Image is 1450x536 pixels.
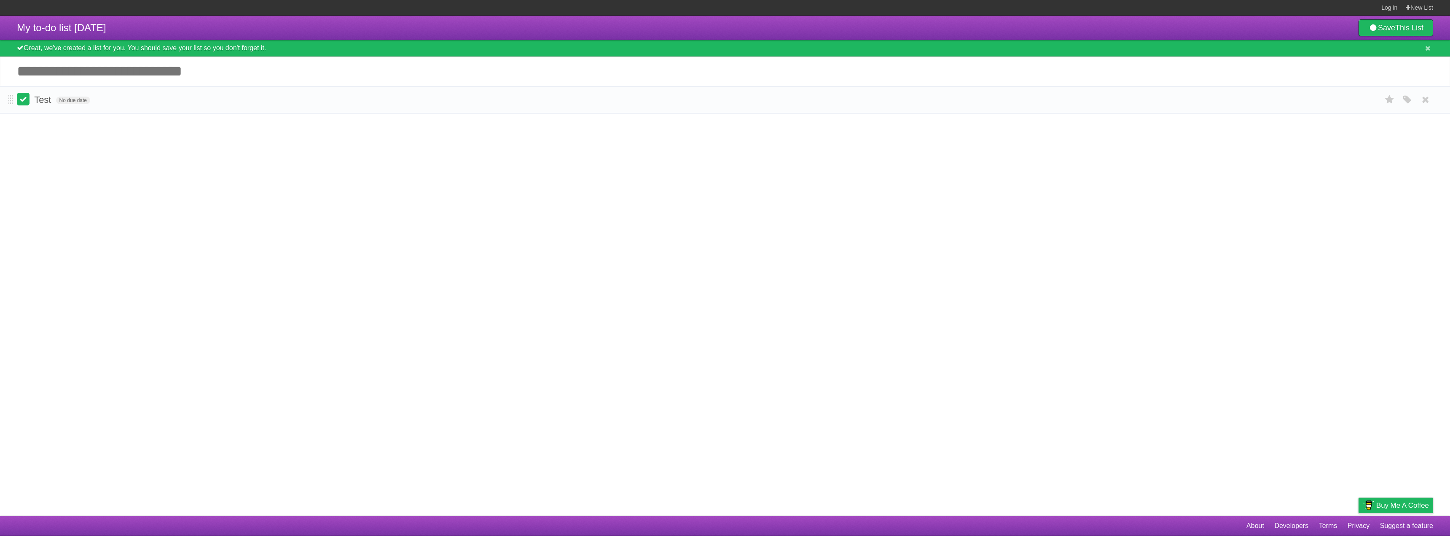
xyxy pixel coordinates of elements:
a: Terms [1319,518,1337,534]
span: Buy me a coffee [1376,498,1429,513]
a: SaveThis List [1359,19,1433,36]
label: Star task [1382,93,1398,107]
img: Buy me a coffee [1363,498,1374,512]
label: Done [17,93,30,105]
a: Developers [1274,518,1308,534]
a: Suggest a feature [1380,518,1433,534]
a: Buy me a coffee [1359,498,1433,513]
a: About [1246,518,1264,534]
span: No due date [56,97,90,104]
span: Test [34,94,53,105]
a: Privacy [1348,518,1369,534]
span: My to-do list [DATE] [17,22,106,33]
b: This List [1395,24,1423,32]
